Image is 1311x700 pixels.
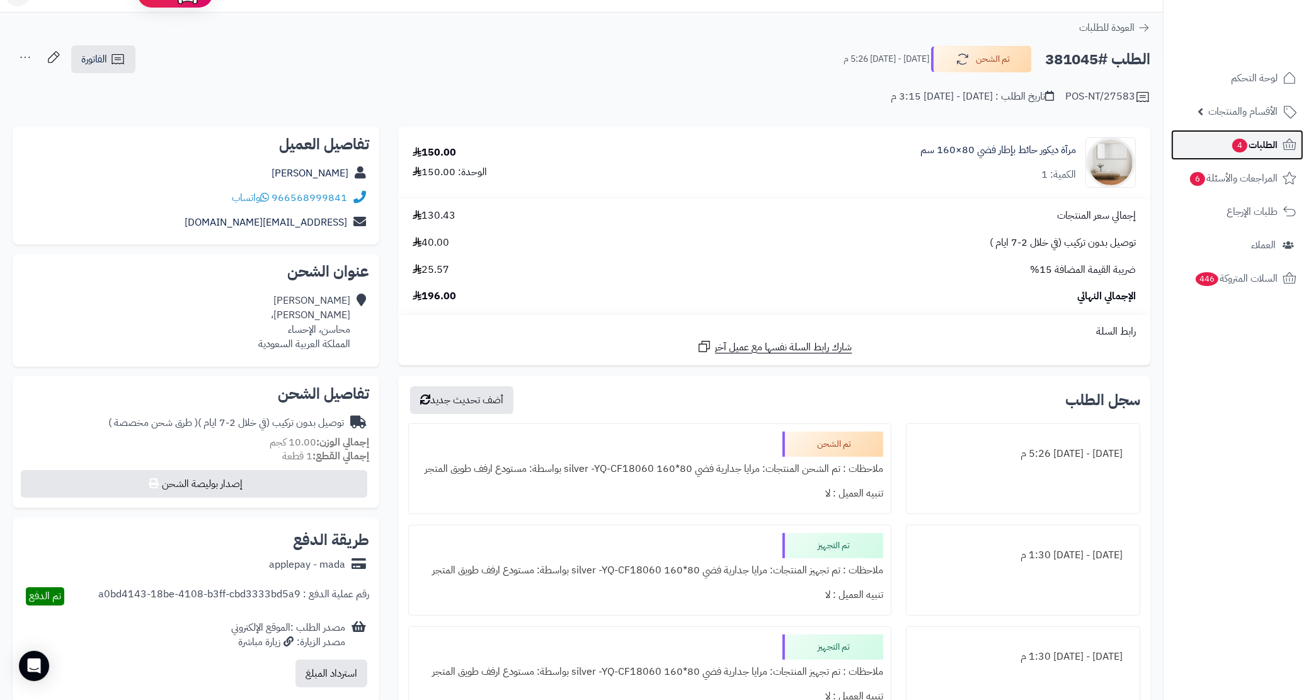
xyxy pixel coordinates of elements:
[1231,136,1278,154] span: الطلبات
[23,137,369,152] h2: تفاصيل العميل
[71,45,135,73] a: الفاتورة
[413,209,455,223] span: 130.43
[413,146,456,160] div: 150.00
[232,190,269,205] a: واتساب
[1057,209,1136,223] span: إجمالي سعر المنتجات
[1086,137,1135,188] img: 1753778137-1-90x90.jpg
[1208,103,1278,120] span: الأقسام والمنتجات
[23,386,369,401] h2: تفاصيل الشحن
[782,533,883,558] div: تم التجهيز
[81,52,107,67] span: الفاتورة
[295,660,367,687] button: استرداد المبلغ
[914,442,1132,466] div: [DATE] - [DATE] 5:26 م
[403,324,1145,339] div: رابط السلة
[1171,263,1303,294] a: السلات المتروكة446
[270,435,369,450] small: 10.00 كجم
[1077,289,1136,304] span: الإجمالي النهائي
[413,289,456,304] span: 196.00
[1171,63,1303,93] a: لوحة التحكم
[413,165,487,180] div: الوحدة: 150.00
[1190,172,1205,186] span: 6
[990,236,1136,250] span: توصيل بدون تركيب (في خلال 2-7 ايام )
[1079,20,1135,35] span: العودة للطلبات
[98,587,369,605] div: رقم عملية الدفع : a0bd4143-18be-4108-b3ff-cbd3333bd5a9
[282,449,369,464] small: 1 قطعة
[416,457,883,481] div: ملاحظات : تم الشحن المنتجات: مرايا جدارية فضي 80*160 silver -YQ-CF18060 بواسطة: مستودع ارفف طويق ...
[19,651,49,681] div: Open Intercom Messenger
[231,635,345,650] div: مصدر الزيارة: زيارة مباشرة
[272,166,348,181] a: [PERSON_NAME]
[23,264,369,279] h2: عنوان الشحن
[914,543,1132,568] div: [DATE] - [DATE] 1:30 م
[272,190,347,205] a: 966568999841
[293,532,369,548] h2: طريقة الدفع
[231,621,345,650] div: مصدر الطلب :الموقع الإلكتروني
[1171,230,1303,260] a: العملاء
[29,588,61,604] span: تم الدفع
[1231,69,1278,87] span: لوحة التحكم
[312,449,369,464] strong: إجمالي القطع:
[21,470,367,498] button: إصدار بوليصة الشحن
[416,583,883,607] div: تنبيه العميل : لا
[931,46,1032,72] button: تم الشحن
[413,263,449,277] span: 25.57
[185,215,347,230] a: [EMAIL_ADDRESS][DOMAIN_NAME]
[416,660,883,684] div: ملاحظات : تم تجهيز المنتجات: مرايا جدارية فضي 80*160 silver -YQ-CF18060 بواسطة: مستودع ارفف طويق ...
[715,340,852,355] span: شارك رابط السلة نفسها مع عميل آخر
[697,339,852,355] a: شارك رابط السلة نفسها مع عميل آخر
[920,143,1076,158] a: مرآة ديكور حائط بإطار فضي 80×160 سم
[1189,169,1278,187] span: المراجعات والأسئلة
[416,481,883,506] div: تنبيه العميل : لا
[1041,168,1076,182] div: الكمية: 1
[1065,89,1150,105] div: POS-NT/27583
[1045,47,1150,72] h2: الطلب #381045
[1171,197,1303,227] a: طلبات الإرجاع
[1194,270,1278,287] span: السلات المتروكة
[844,53,929,66] small: [DATE] - [DATE] 5:26 م
[1065,393,1140,408] h3: سجل الطلب
[413,236,449,250] span: 40.00
[410,386,513,414] button: أضف تحديث جديد
[316,435,369,450] strong: إجمالي الوزن:
[1171,130,1303,160] a: الطلبات4
[1232,139,1247,152] span: 4
[1079,20,1150,35] a: العودة للطلبات
[1171,163,1303,193] a: المراجعات والأسئلة6
[258,294,350,351] div: [PERSON_NAME] [PERSON_NAME]، محاسن، الإحساء المملكة العربية السعودية
[782,634,883,660] div: تم التجهيز
[269,558,345,572] div: applepay - mada
[416,558,883,583] div: ملاحظات : تم تجهيز المنتجات: مرايا جدارية فضي 80*160 silver -YQ-CF18060 بواسطة: مستودع ارفف طويق ...
[782,432,883,457] div: تم الشحن
[891,89,1054,104] div: تاريخ الطلب : [DATE] - [DATE] 3:15 م
[1251,236,1276,254] span: العملاء
[108,416,344,430] div: توصيل بدون تركيب (في خلال 2-7 ايام )
[1030,263,1136,277] span: ضريبة القيمة المضافة 15%
[108,415,198,430] span: ( طرق شحن مخصصة )
[1196,272,1218,286] span: 446
[1225,33,1299,60] img: logo-2.png
[914,645,1132,669] div: [DATE] - [DATE] 1:30 م
[1227,203,1278,221] span: طلبات الإرجاع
